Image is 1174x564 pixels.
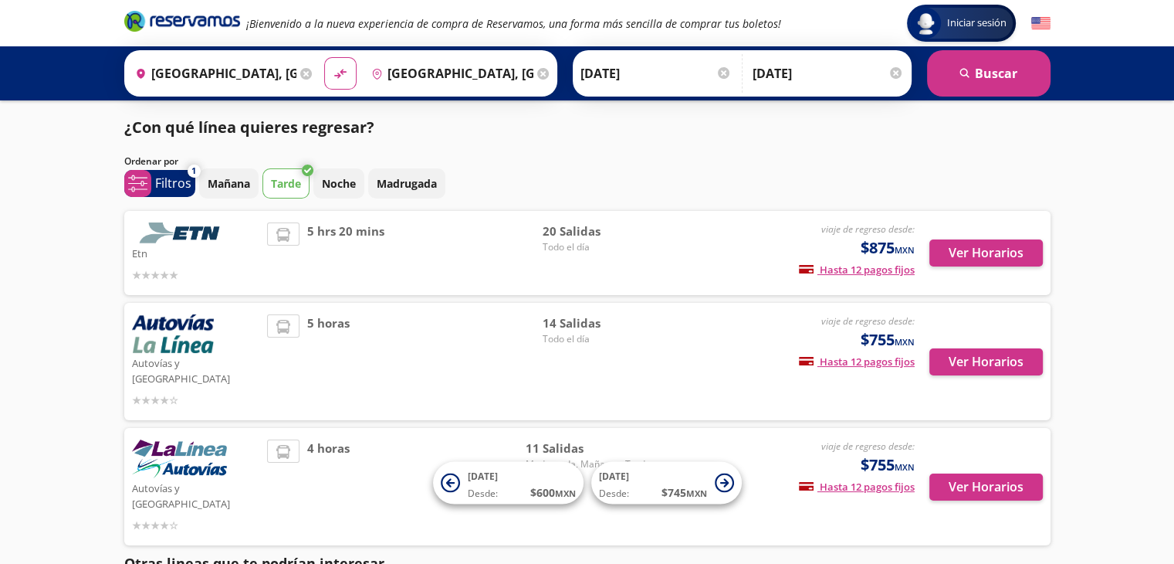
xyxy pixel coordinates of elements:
[191,165,196,178] span: 1
[526,457,651,471] span: Madrugada, Mañana y Tarde
[821,440,915,453] em: viaje de regreso desde:
[861,328,915,352] span: $755
[262,168,310,199] button: Tarde
[686,488,707,499] small: MXN
[895,336,915,348] small: MXN
[661,484,707,501] span: $ 745
[271,175,301,192] p: Tarde
[124,116,374,139] p: ¿Con qué línea quieres regresar?
[124,9,240,32] i: Brand Logo
[927,50,1051,97] button: Buscar
[929,474,1043,501] button: Ver Horarios
[368,168,445,199] button: Madrugada
[599,487,629,501] span: Desde:
[929,240,1043,267] button: Ver Horarios
[526,440,651,457] span: 11 Salidas
[307,223,384,284] span: 5 hrs 20 mins
[468,470,498,483] span: [DATE]
[199,168,259,199] button: Mañana
[543,314,651,332] span: 14 Salidas
[307,314,350,409] span: 5 horas
[132,223,232,243] img: Etn
[821,314,915,328] em: viaje de regreso desde:
[365,54,533,93] input: Buscar Destino
[543,240,651,254] span: Todo el día
[895,461,915,473] small: MXN
[132,243,260,262] p: Etn
[132,314,214,353] img: Autovías y La Línea
[129,54,297,93] input: Buscar Origen
[132,353,260,386] p: Autovías y [GEOGRAPHIC_DATA]
[208,175,250,192] p: Mañana
[799,263,915,277] span: Hasta 12 pagos fijos
[124,155,178,168] p: Ordenar por
[377,175,437,192] p: Madrugada
[799,355,915,369] span: Hasta 12 pagos fijos
[530,484,576,501] span: $ 600
[861,236,915,260] span: $875
[132,478,260,511] p: Autovías y [GEOGRAPHIC_DATA]
[929,348,1043,375] button: Ver Horarios
[1031,14,1051,33] button: English
[753,54,904,93] input: Opcional
[821,223,915,236] em: viaje de regreso desde:
[799,480,915,494] span: Hasta 12 pagos fijos
[433,462,584,505] button: [DATE]Desde:$600MXN
[895,244,915,256] small: MXN
[246,16,781,31] em: ¡Bienvenido a la nueva experiencia de compra de Reservamos, una forma más sencilla de comprar tus...
[555,488,576,499] small: MXN
[941,15,1013,31] span: Iniciar sesión
[124,9,240,37] a: Brand Logo
[861,454,915,477] span: $755
[580,54,732,93] input: Elegir Fecha
[599,470,629,483] span: [DATE]
[132,440,227,478] img: Autovías y La Línea
[543,332,651,346] span: Todo el día
[313,168,364,199] button: Noche
[543,223,651,240] span: 20 Salidas
[155,174,191,192] p: Filtros
[468,487,498,501] span: Desde:
[591,462,742,505] button: [DATE]Desde:$745MXN
[307,440,350,534] span: 4 horas
[124,170,195,197] button: 1Filtros
[322,175,356,192] p: Noche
